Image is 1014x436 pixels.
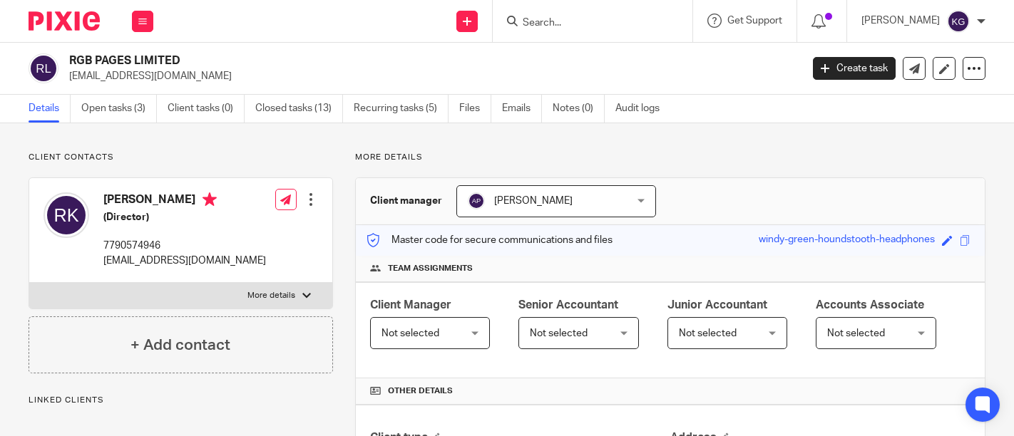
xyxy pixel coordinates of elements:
a: Create task [813,57,896,80]
p: Master code for secure communications and files [367,233,613,247]
span: Other details [388,385,453,397]
i: Primary [203,192,217,207]
p: [EMAIL_ADDRESS][DOMAIN_NAME] [69,69,792,83]
p: [EMAIL_ADDRESS][DOMAIN_NAME] [103,254,266,268]
span: Get Support [727,16,782,26]
a: Files [459,95,491,123]
p: More details [247,290,295,301]
span: Not selected [827,328,885,338]
p: [PERSON_NAME] [861,14,940,28]
img: svg%3E [468,192,485,209]
span: Not selected [530,328,588,338]
a: Closed tasks (13) [255,95,343,123]
h4: + Add contact [130,334,230,356]
a: Emails [502,95,542,123]
span: [PERSON_NAME] [494,196,573,206]
a: Open tasks (3) [81,95,157,123]
h2: RGB PAGES LIMITED [69,53,647,68]
a: Client tasks (0) [168,95,245,123]
a: Details [29,95,71,123]
span: Accounts Associate [816,299,924,311]
a: Audit logs [615,95,670,123]
p: Linked clients [29,395,333,406]
a: Recurring tasks (5) [354,95,449,123]
p: More details [355,152,985,163]
span: Team assignments [388,263,473,274]
img: svg%3E [29,53,58,83]
span: Client Manager [370,299,451,311]
a: Notes (0) [553,95,605,123]
div: windy-green-houndstooth-headphones [759,232,935,249]
input: Search [521,17,650,30]
img: Pixie [29,11,100,31]
span: Junior Accountant [667,299,767,311]
span: Senior Accountant [518,299,618,311]
img: svg%3E [43,192,89,238]
h4: [PERSON_NAME] [103,192,266,210]
h5: (Director) [103,210,266,224]
img: svg%3E [947,10,970,33]
p: Client contacts [29,152,333,163]
span: Not selected [381,328,439,338]
h3: Client manager [370,194,442,208]
p: 7790574946 [103,239,266,253]
span: Not selected [679,328,737,338]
